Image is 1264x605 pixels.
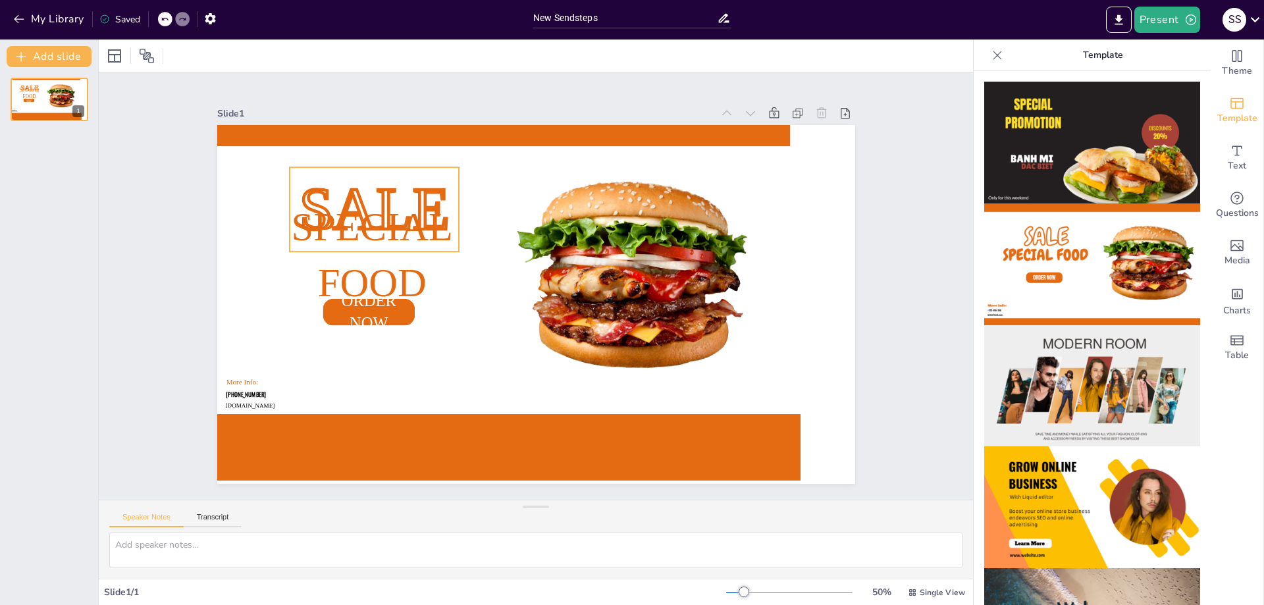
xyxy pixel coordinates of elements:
[920,587,965,598] span: Single View
[1217,111,1257,126] span: Template
[10,9,90,30] button: My Library
[291,205,453,305] span: Special Food
[12,110,16,111] span: [PHONE_NUMBER]
[11,78,88,121] div: 1
[341,292,396,332] span: ORDER NOW
[984,82,1200,203] img: thumb-1.png
[984,446,1200,568] img: thumb-4.png
[99,13,140,26] div: Saved
[20,88,39,99] span: Special Food
[104,586,726,598] div: Slide 1 / 1
[1223,7,1246,33] button: S S
[1225,348,1249,363] span: Table
[1106,7,1132,33] button: Export to PowerPoint
[1223,303,1251,318] span: Charts
[299,176,449,243] span: SALE
[139,48,155,64] span: Position
[20,84,39,92] span: SALE
[109,513,184,527] button: Speaker Notes
[184,513,242,527] button: Transcript
[104,45,125,66] div: Layout
[72,105,84,117] div: 1
[226,378,257,386] span: More Info:
[1008,39,1198,71] p: Template
[1223,8,1246,32] div: S S
[7,46,92,67] button: Add slide
[866,586,897,598] div: 50 %
[984,325,1200,447] img: thumb-3.png
[1211,87,1263,134] div: Add ready made slides
[1222,64,1252,78] span: Theme
[1216,206,1259,221] span: Questions
[1224,253,1250,268] span: Media
[26,98,32,103] span: ORDER NOW
[984,203,1200,325] img: thumb-2.png
[226,390,266,399] span: [PHONE_NUMBER]
[533,9,717,28] input: Insert title
[1211,229,1263,276] div: Add images, graphics, shapes or video
[1211,324,1263,371] div: Add a table
[217,107,713,120] div: Slide 1
[1134,7,1200,33] button: Present
[1211,276,1263,324] div: Add charts and graphs
[225,402,275,409] span: [DOMAIN_NAME]
[1211,134,1263,182] div: Add text boxes
[12,109,16,110] span: More Info:
[1211,182,1263,229] div: Get real-time input from your audience
[12,111,18,112] span: [DOMAIN_NAME]
[1211,39,1263,87] div: Change the overall theme
[1228,159,1246,173] span: Text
